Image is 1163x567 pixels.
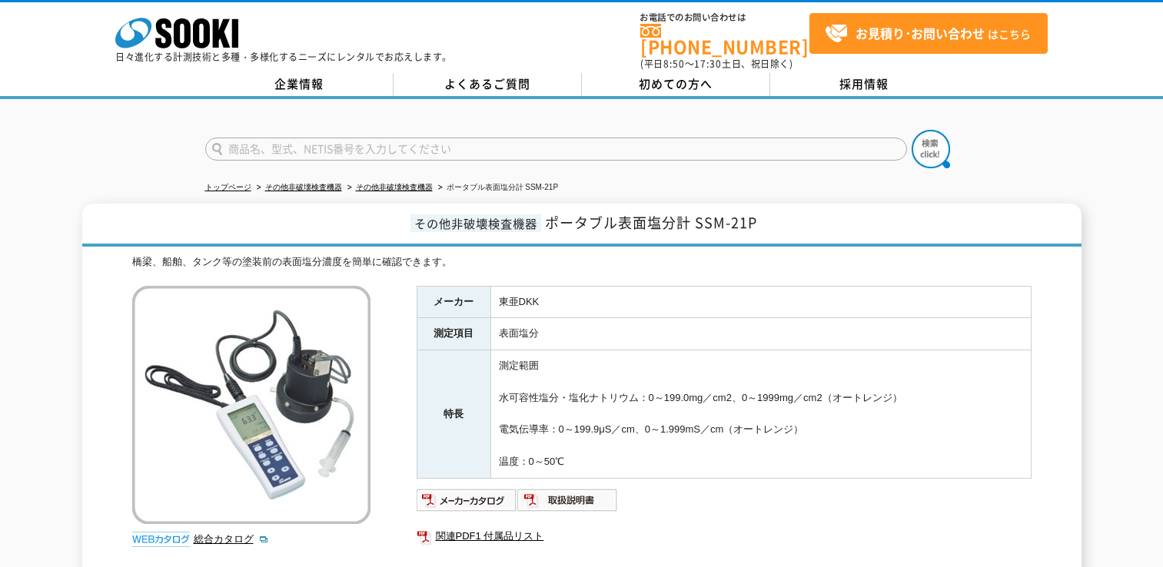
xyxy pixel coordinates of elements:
a: よくあるご質問 [394,73,582,96]
span: はこちら [825,22,1031,45]
td: 表面塩分 [490,318,1031,350]
strong: お見積り･お問い合わせ [856,24,985,42]
td: 東亜DKK [490,286,1031,318]
img: btn_search.png [912,130,950,168]
a: 関連PDF1 付属品リスト [417,526,1032,546]
a: お見積り･お問い合わせはこちら [809,13,1048,54]
span: お電話でのお問い合わせは [640,13,809,22]
img: ポータブル表面塩分計 SSM-21P [132,286,370,524]
span: (平日 ～ 土日、祝日除く) [640,57,793,71]
span: その他非破壊検査機器 [410,214,541,232]
img: メーカーカタログ [417,488,517,512]
a: その他非破壊検査機器 [356,183,433,191]
a: メーカーカタログ [417,498,517,509]
a: 企業情報 [205,73,394,96]
th: 測定項目 [417,318,490,350]
li: ポータブル表面塩分計 SSM-21P [435,180,559,196]
a: 取扱説明書 [517,498,618,509]
span: ポータブル表面塩分計 SSM-21P [545,212,757,233]
a: 総合カタログ [194,533,269,545]
td: 測定範囲 水可容性塩分・塩化ナトリウム：0～199.0mg／cm2、0～1999mg／cm2（オートレンジ） 電気伝導率：0～199.9μS／cm、0～1.999mS／cm（オートレンジ） 温度... [490,350,1031,479]
a: 採用情報 [770,73,959,96]
th: 特長 [417,350,490,479]
p: 日々進化する計測技術と多種・多様化するニーズにレンタルでお応えします。 [115,52,452,61]
a: 初めての方へ [582,73,770,96]
a: [PHONE_NUMBER] [640,24,809,55]
span: 初めての方へ [639,75,713,92]
div: 橋梁、船舶、タンク等の塗装前の表面塩分濃度を簡単に確認できます。 [132,254,1032,270]
a: その他非破壊検査機器 [265,183,342,191]
a: トップページ [205,183,251,191]
input: 商品名、型式、NETIS番号を入力してください [205,138,907,161]
span: 17:30 [694,57,722,71]
th: メーカー [417,286,490,318]
img: 取扱説明書 [517,488,618,512]
span: 8:50 [663,57,685,71]
img: webカタログ [132,532,190,547]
